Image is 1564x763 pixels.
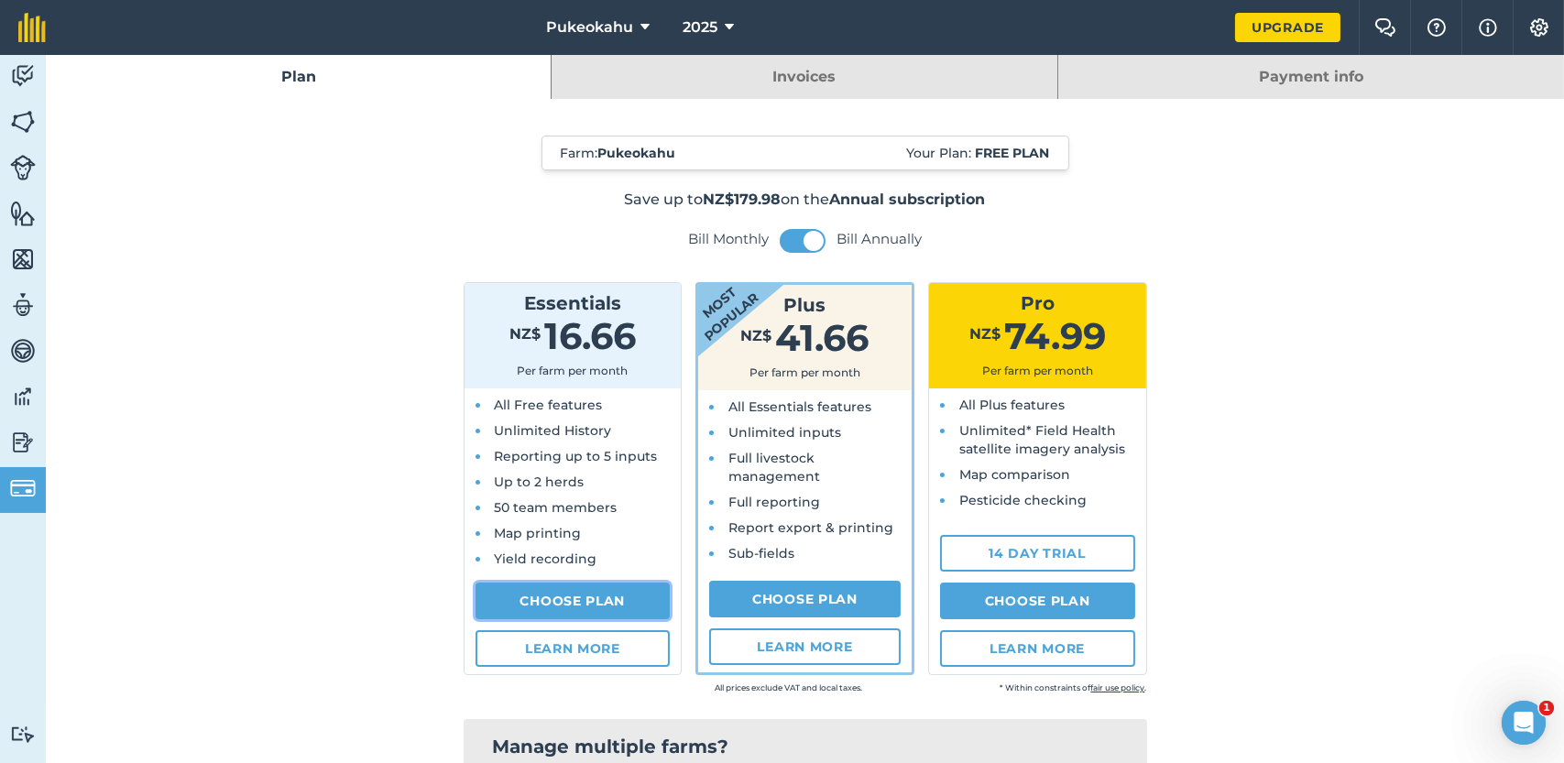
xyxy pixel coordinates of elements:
span: Per farm per month [517,364,628,377]
img: svg+xml;base64,PD94bWwgdmVyc2lvbj0iMS4wIiBlbmNvZGluZz0idXRmLTgiPz4KPCEtLSBHZW5lcmF0b3I6IEFkb2JlIE... [10,475,36,501]
img: A question mark icon [1426,18,1448,37]
span: Essentials [524,292,621,314]
span: 16.66 [544,313,636,358]
small: All prices exclude VAT and local taxes. [577,679,862,697]
img: svg+xml;base64,PD94bWwgdmVyc2lvbj0iMS4wIiBlbmNvZGluZz0idXRmLTgiPz4KPCEtLSBHZW5lcmF0b3I6IEFkb2JlIE... [10,383,36,410]
span: Pesticide checking [959,492,1087,508]
img: svg+xml;base64,PHN2ZyB4bWxucz0iaHR0cDovL3d3dy53My5vcmcvMjAwMC9zdmciIHdpZHRoPSI1NiIgaGVpZ2h0PSI2MC... [10,108,36,136]
strong: NZ$179.98 [704,191,782,208]
span: Unlimited History [495,422,612,439]
label: Bill Monthly [688,230,769,248]
span: Your Plan: [907,144,1050,162]
a: Payment info [1058,55,1564,99]
p: Save up to on the [338,189,1272,211]
strong: Most popular [643,232,793,371]
span: Pro [1021,292,1055,314]
a: Plan [46,55,551,99]
a: Upgrade [1235,13,1340,42]
span: Pukeokahu [546,16,633,38]
small: * Within constraints of . [862,679,1147,697]
span: Map printing [495,525,582,541]
span: Yield recording [495,550,597,567]
img: fieldmargin Logo [18,13,46,42]
strong: Free plan [976,145,1050,161]
span: NZ$ [509,325,541,343]
span: 50 team members [495,499,618,516]
iframe: Intercom live chat [1502,701,1546,745]
span: NZ$ [969,325,1001,343]
a: Learn more [476,630,671,667]
span: Full livestock management [728,450,820,485]
a: Learn more [940,630,1135,667]
span: Map comparison [959,466,1070,483]
span: Unlimited inputs [728,424,841,441]
span: 1 [1539,701,1554,715]
span: Unlimited* Field Health satellite imagery analysis [959,422,1125,457]
span: All Free features [495,397,603,413]
span: Plus [784,294,826,316]
a: Choose Plan [709,581,901,617]
strong: Pukeokahu [598,145,676,161]
a: Learn more [709,628,901,665]
h2: Manage multiple farms? [493,734,1118,759]
img: svg+xml;base64,PHN2ZyB4bWxucz0iaHR0cDovL3d3dy53My5vcmcvMjAwMC9zdmciIHdpZHRoPSIxNyIgaGVpZ2h0PSIxNy... [1479,16,1497,38]
img: A cog icon [1528,18,1550,37]
span: 41.66 [776,315,869,360]
img: svg+xml;base64,PD94bWwgdmVyc2lvbj0iMS4wIiBlbmNvZGluZz0idXRmLTgiPz4KPCEtLSBHZW5lcmF0b3I6IEFkb2JlIE... [10,291,36,319]
span: Per farm per month [749,365,860,379]
span: 2025 [683,16,717,38]
img: svg+xml;base64,PD94bWwgdmVyc2lvbj0iMS4wIiBlbmNvZGluZz0idXRmLTgiPz4KPCEtLSBHZW5lcmF0b3I6IEFkb2JlIE... [10,62,36,90]
a: Choose Plan [476,583,671,619]
a: Choose Plan [940,583,1135,619]
img: svg+xml;base64,PD94bWwgdmVyc2lvbj0iMS4wIiBlbmNvZGluZz0idXRmLTgiPz4KPCEtLSBHZW5lcmF0b3I6IEFkb2JlIE... [10,429,36,456]
label: Bill Annually [837,230,922,248]
img: Two speech bubbles overlapping with the left bubble in the forefront [1374,18,1396,37]
span: Up to 2 herds [495,474,585,490]
span: Full reporting [728,494,820,510]
span: Farm : [561,144,676,162]
strong: Annual subscription [830,191,986,208]
img: svg+xml;base64,PD94bWwgdmVyc2lvbj0iMS4wIiBlbmNvZGluZz0idXRmLTgiPz4KPCEtLSBHZW5lcmF0b3I6IEFkb2JlIE... [10,155,36,180]
span: All Essentials features [728,398,871,415]
span: Per farm per month [982,364,1093,377]
img: svg+xml;base64,PD94bWwgdmVyc2lvbj0iMS4wIiBlbmNvZGluZz0idXRmLTgiPz4KPCEtLSBHZW5lcmF0b3I6IEFkb2JlIE... [10,725,36,743]
span: Report export & printing [728,519,893,536]
img: svg+xml;base64,PD94bWwgdmVyc2lvbj0iMS4wIiBlbmNvZGluZz0idXRmLTgiPz4KPCEtLSBHZW5lcmF0b3I6IEFkb2JlIE... [10,337,36,365]
a: fair use policy [1091,682,1145,692]
span: Reporting up to 5 inputs [495,448,658,464]
a: 14 day trial [940,535,1135,572]
img: svg+xml;base64,PHN2ZyB4bWxucz0iaHR0cDovL3d3dy53My5vcmcvMjAwMC9zdmciIHdpZHRoPSI1NiIgaGVpZ2h0PSI2MC... [10,200,36,227]
span: 74.99 [1004,313,1106,358]
a: Invoices [552,55,1056,99]
img: svg+xml;base64,PHN2ZyB4bWxucz0iaHR0cDovL3d3dy53My5vcmcvMjAwMC9zdmciIHdpZHRoPSI1NiIgaGVpZ2h0PSI2MC... [10,245,36,273]
span: NZ$ [741,327,772,344]
span: Sub-fields [728,545,794,561]
span: All Plus features [959,397,1065,413]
